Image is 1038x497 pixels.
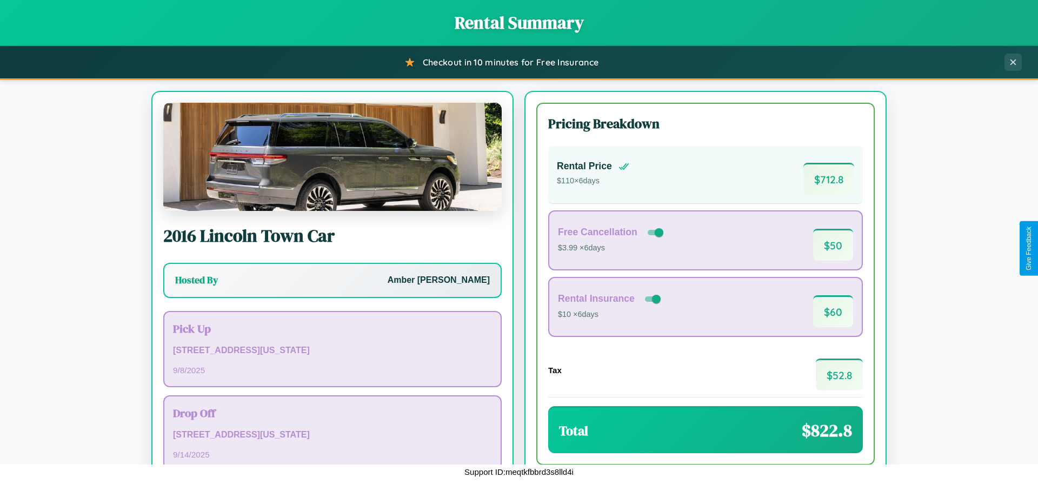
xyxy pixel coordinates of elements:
h3: Pricing Breakdown [548,115,863,132]
h4: Rental Price [557,161,612,172]
span: $ 50 [813,229,853,261]
h4: Rental Insurance [558,293,635,304]
p: $10 × 6 days [558,308,663,322]
h4: Free Cancellation [558,227,637,238]
h3: Pick Up [173,321,492,336]
p: Amber [PERSON_NAME] [388,273,490,288]
p: $3.99 × 6 days [558,241,666,255]
p: [STREET_ADDRESS][US_STATE] [173,427,492,443]
p: 9 / 14 / 2025 [173,447,492,462]
span: $ 60 [813,295,853,327]
h3: Hosted By [175,274,218,287]
div: Give Feedback [1025,227,1033,270]
p: $ 110 × 6 days [557,174,629,188]
span: $ 822.8 [802,419,852,442]
p: Support ID: meqtkfbbrd3s8lld4i [464,465,574,479]
h2: 2016 Lincoln Town Car [163,224,502,248]
span: $ 712.8 [803,163,854,195]
span: $ 52.8 [816,359,863,390]
p: [STREET_ADDRESS][US_STATE] [173,343,492,359]
h4: Tax [548,366,562,375]
img: Lincoln Town Car [163,103,502,211]
span: Checkout in 10 minutes for Free Insurance [423,57,598,68]
p: 9 / 8 / 2025 [173,363,492,377]
h3: Drop Off [173,405,492,421]
h3: Total [559,422,588,440]
h1: Rental Summary [11,11,1027,35]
